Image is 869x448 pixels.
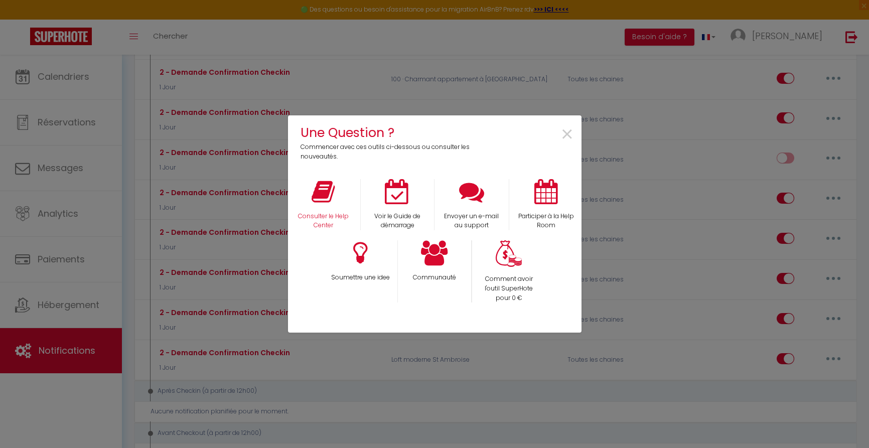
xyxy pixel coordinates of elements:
[367,212,427,231] p: Voir le Guide de démarrage
[479,274,539,303] p: Comment avoir l'outil SuperHote pour 0 €
[496,240,522,267] img: Money bag
[560,123,574,146] button: Close
[441,212,502,231] p: Envoyer un e-mail au support
[293,212,354,231] p: Consulter le Help Center
[516,212,576,231] p: Participer à la Help Room
[404,273,465,282] p: Communauté
[330,273,391,282] p: Soumettre une idee
[301,142,477,162] p: Commencer avec ces outils ci-dessous ou consulter les nouveautés.
[301,123,477,142] h4: Une Question ?
[560,119,574,151] span: ×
